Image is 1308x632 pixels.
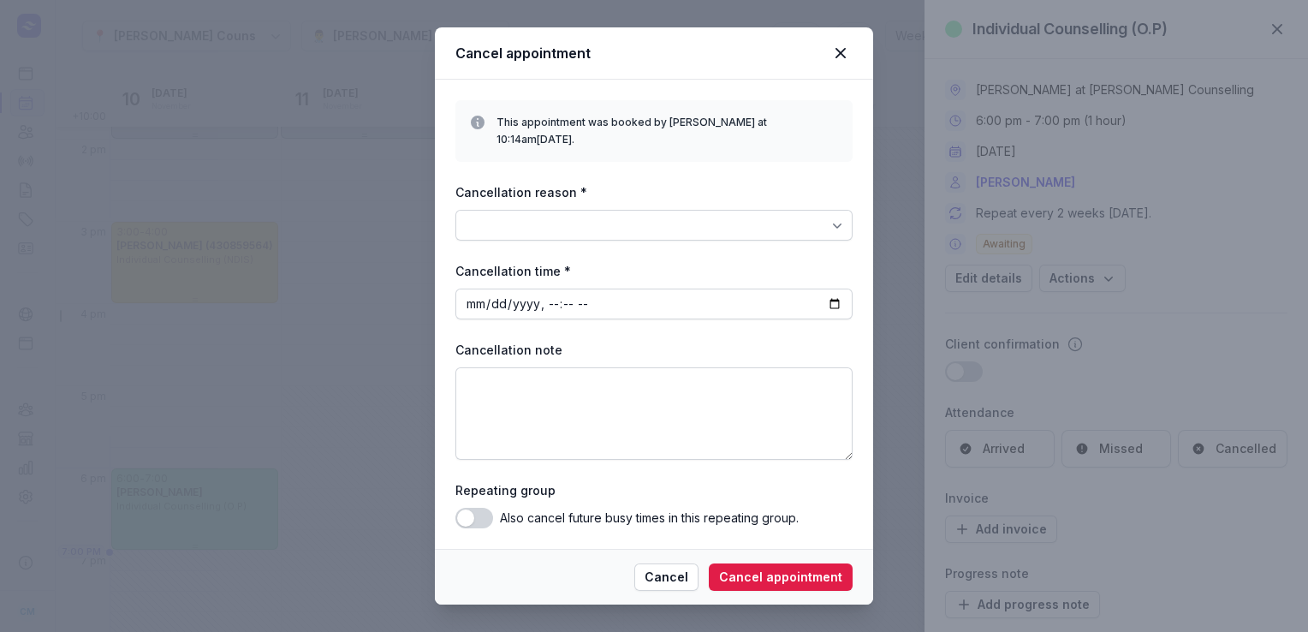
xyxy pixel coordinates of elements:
div: Cancellation reason * [455,182,853,203]
div: This appointment was booked by [PERSON_NAME] at 10:14am[DATE]. [496,114,839,148]
span: Cancel appointment [719,567,842,587]
div: Cancel appointment [455,43,829,63]
div: Cancellation time * [455,261,853,282]
button: Cancel [634,563,699,591]
div: Cancellation note [455,340,853,361]
div: Repeating group [455,480,556,501]
span: Cancel [645,567,688,587]
button: Cancel appointment [709,563,853,591]
div: Also cancel future busy times in this repeating group. [500,510,799,527]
